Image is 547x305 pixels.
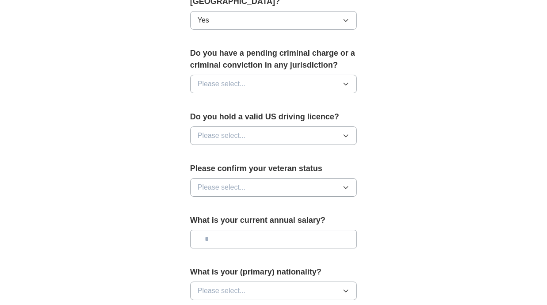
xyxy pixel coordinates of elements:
label: What is your (primary) nationality? [190,266,357,278]
span: Please select... [198,182,246,193]
button: Please select... [190,178,357,197]
span: Please select... [198,130,246,141]
button: Please select... [190,282,357,300]
label: Do you hold a valid US driving licence? [190,111,357,123]
button: Please select... [190,75,357,93]
span: Please select... [198,79,246,89]
button: Yes [190,11,357,30]
button: Please select... [190,126,357,145]
label: What is your current annual salary? [190,214,357,226]
label: Do you have a pending criminal charge or a criminal conviction in any jurisdiction? [190,47,357,71]
span: Yes [198,15,209,26]
span: Please select... [198,286,246,296]
label: Please confirm your veteran status [190,163,357,175]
